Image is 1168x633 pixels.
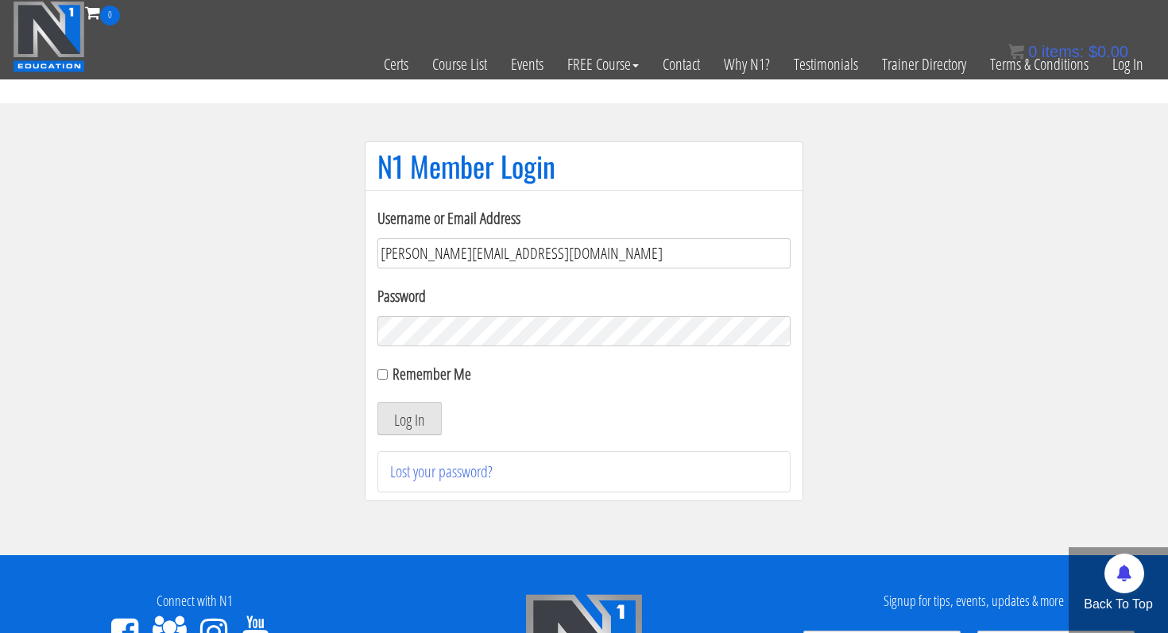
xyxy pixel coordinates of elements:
a: FREE Course [555,25,651,103]
a: Trainer Directory [870,25,978,103]
bdi: 0.00 [1089,43,1128,60]
h1: N1 Member Login [377,150,791,182]
span: 0 [100,6,120,25]
a: Log In [1100,25,1155,103]
img: n1-education [13,1,85,72]
img: icon11.png [1008,44,1024,60]
a: Why N1? [712,25,782,103]
a: Terms & Conditions [978,25,1100,103]
label: Password [377,284,791,308]
span: 0 [1028,43,1037,60]
a: 0 items: $0.00 [1008,43,1128,60]
h4: Signup for tips, events, updates & more [791,593,1156,609]
span: $ [1089,43,1097,60]
a: Events [499,25,555,103]
a: Lost your password? [390,461,493,482]
span: items: [1042,43,1084,60]
a: Certs [372,25,420,103]
button: Log In [377,402,442,435]
a: Testimonials [782,25,870,103]
label: Username or Email Address [377,206,791,230]
label: Remember Me [393,363,471,384]
a: Course List [420,25,499,103]
h4: Connect with N1 [12,593,377,609]
a: 0 [85,2,120,23]
a: Contact [651,25,712,103]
